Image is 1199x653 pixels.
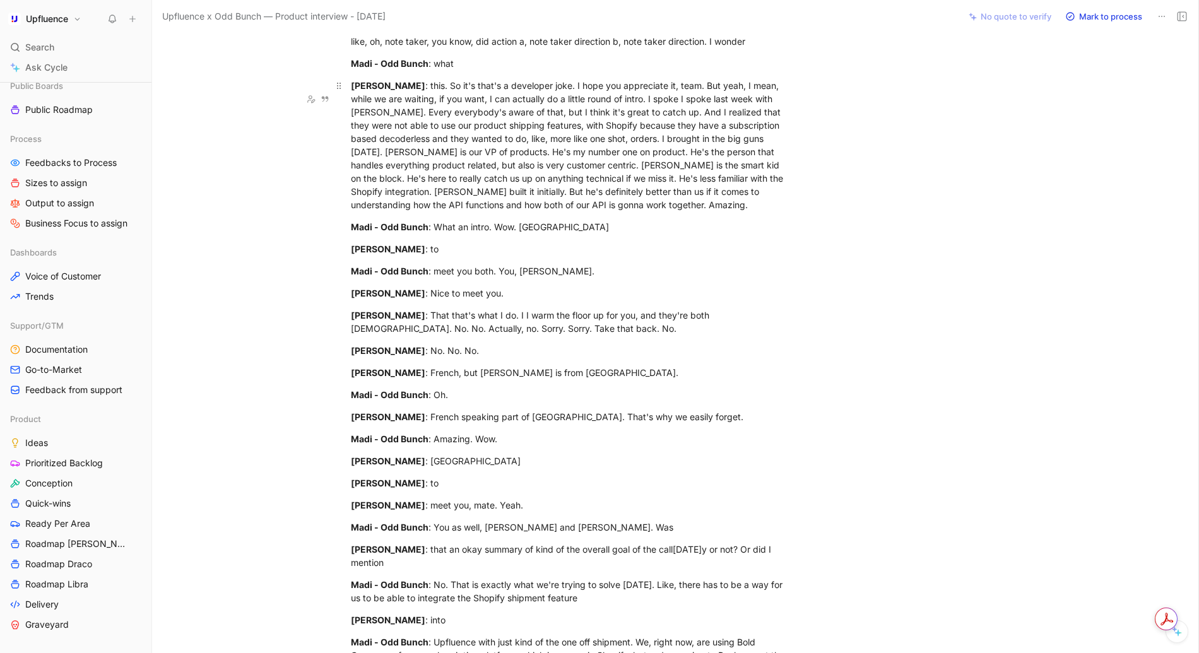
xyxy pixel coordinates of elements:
div: Support/GTM [5,316,146,335]
span: Public Boards [10,79,63,92]
div: Public BoardsPublic Roadmap [5,76,146,119]
mark: Madi - Odd Bunch [351,522,428,532]
span: Prioritized Backlog [25,457,103,469]
mark: [PERSON_NAME] [351,345,425,356]
a: Feedback from support [5,380,146,399]
div: : that an okay summary of kind of the overall goal of the call[DATE]y or not? Or did I mention [351,543,788,569]
mark: [PERSON_NAME] [351,544,425,555]
span: Process [10,132,42,145]
div: Process [5,129,146,148]
span: Feedbacks to Process [25,156,117,169]
span: Public Roadmap [25,103,93,116]
button: UpfluenceUpfluence [5,10,85,28]
div: : Nice to meet you. [351,286,788,300]
span: Ask Cycle [25,60,68,75]
div: : [GEOGRAPHIC_DATA] [351,454,788,468]
mark: [PERSON_NAME] [351,367,425,378]
a: Roadmap [PERSON_NAME] [5,534,146,553]
span: Output to assign [25,197,94,209]
mark: [PERSON_NAME] [351,456,425,466]
div: : What an intro. Wow. [GEOGRAPHIC_DATA] [351,220,788,233]
span: Search [25,40,54,55]
mark: [PERSON_NAME] [351,411,425,422]
span: Support/GTM [10,319,64,332]
a: Voice of Customer [5,267,146,286]
a: Documentation [5,340,146,359]
div: : French, but [PERSON_NAME] is from [GEOGRAPHIC_DATA]. [351,366,788,379]
span: Trends [25,290,54,303]
span: Upfluence x Odd Bunch — Product interview - [DATE] [162,9,386,24]
a: Public Roadmap [5,100,146,119]
a: Roadmap Draco [5,555,146,574]
div: : to [351,242,788,256]
div: Public Boards [5,76,146,95]
span: Voice of Customer [25,270,101,283]
mark: [PERSON_NAME] [351,500,425,510]
mark: Madi - Odd Bunch [351,433,428,444]
a: Output to assign [5,194,146,213]
div: : to [351,476,788,490]
mark: [PERSON_NAME] [351,244,425,254]
a: Prioritized Backlog [5,454,146,473]
span: Delivery [25,598,59,611]
div: : Oh. [351,388,788,401]
button: Mark to process [1060,8,1148,25]
span: Conception [25,477,73,490]
a: Feedbacks to Process [5,153,146,172]
mark: Madi - Odd Bunch [351,579,428,590]
div: ProductIdeasPrioritized BacklogConceptionQuick-winsReady Per AreaRoadmap [PERSON_NAME]Roadmap Dra... [5,409,146,634]
mark: Madi - Odd Bunch [351,637,428,647]
div: DashboardsVoice of CustomerTrends [5,243,146,306]
mark: [PERSON_NAME] [351,478,425,488]
div: : this. So it's that's a developer joke. I hope you appreciate it, team. But yeah, I mean, while ... [351,79,788,211]
div: ProcessFeedbacks to ProcessSizes to assignOutput to assignBusiness Focus to assign [5,129,146,233]
mark: Madi - Odd Bunch [351,58,428,69]
div: : into [351,613,788,627]
a: Ready Per Area [5,514,146,533]
div: : No. No. No. [351,344,788,357]
a: Go-to-Market [5,360,146,379]
span: Sizes to assign [25,177,87,189]
a: Graveyard [5,615,146,634]
span: Ready Per Area [25,517,90,530]
div: Search [5,38,146,57]
mark: Madi - Odd Bunch [351,389,428,400]
div: : French speaking part of [GEOGRAPHIC_DATA]. That's why we easily forget. [351,410,788,423]
h1: Upfluence [26,13,68,25]
a: Quick-wins [5,494,146,513]
span: Dashboards [10,246,57,259]
span: Graveyard [25,618,69,631]
div: Product [5,409,146,428]
a: Conception [5,474,146,493]
span: Roadmap [PERSON_NAME] [25,538,130,550]
a: Business Focus to assign [5,214,146,233]
mark: [PERSON_NAME] [351,80,425,91]
div: : what [351,57,788,70]
a: Trends [5,287,146,306]
mark: [PERSON_NAME] [351,310,425,321]
span: Feedback from support [25,384,122,396]
mark: Madi - Odd Bunch [351,221,428,232]
mark: [PERSON_NAME] [351,288,425,298]
span: Quick-wins [25,497,71,510]
div: : Amazing. Wow. [351,432,788,445]
span: Product [10,413,41,425]
div: : You as well, [PERSON_NAME] and [PERSON_NAME]. Was [351,521,788,534]
div: : The fight on the road. I wonder if, like, the note takers can go in a loop, you know, like, oh,... [351,21,788,48]
button: No quote to verify [963,8,1057,25]
mark: [PERSON_NAME] [351,615,425,625]
div: : No. That is exactly what we're trying to solve [DATE]. Like, there has to be a way for us to be... [351,578,788,604]
a: Sizes to assign [5,174,146,192]
div: : meet you, mate. Yeah. [351,498,788,512]
div: Dashboards [5,243,146,262]
a: Delivery [5,595,146,614]
span: Documentation [25,343,88,356]
a: Ideas [5,433,146,452]
span: Roadmap Libra [25,578,88,591]
div: : meet you both. You, [PERSON_NAME]. [351,264,788,278]
a: Ask Cycle [5,58,146,77]
span: Roadmap Draco [25,558,92,570]
div: Support/GTMDocumentationGo-to-MarketFeedback from support [5,316,146,399]
span: Go-to-Market [25,363,82,376]
img: Upfluence [8,13,21,25]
